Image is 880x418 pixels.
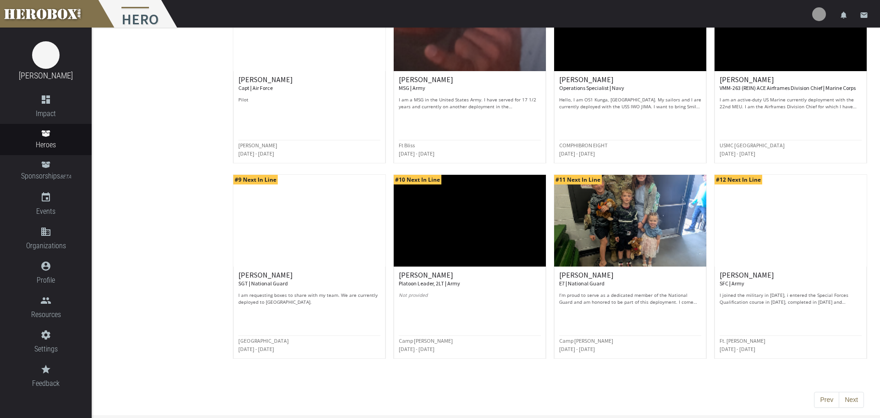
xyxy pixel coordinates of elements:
h6: [PERSON_NAME] [238,76,380,92]
small: Ft. [PERSON_NAME] [720,337,765,344]
a: #11 Next In Line [PERSON_NAME] E7 | National Guard I’m proud to serve as a dedicated member of th... [554,174,707,359]
img: user-image [812,7,826,21]
h6: [PERSON_NAME] [559,76,701,92]
button: Prev [814,392,839,408]
h6: [PERSON_NAME] [720,76,862,92]
small: Camp [PERSON_NAME] [399,337,453,344]
small: [DATE] - [DATE] [399,150,434,157]
small: MSG | Army [399,84,425,91]
small: Ft Bliss [399,142,415,149]
small: SGT | National Guard [238,280,288,287]
h6: [PERSON_NAME] [559,271,701,287]
small: [DATE] - [DATE] [720,150,755,157]
p: I am requesting boxes to share with my team. We are currently deployed to [GEOGRAPHIC_DATA]. [238,292,380,306]
small: Camp [PERSON_NAME] [559,337,613,344]
a: #12 Next In Line [PERSON_NAME] SFC | Army I joined the military in [DATE], i entered the Special ... [714,174,867,359]
span: #9 Next In Line [233,175,278,184]
a: #9 Next In Line [PERSON_NAME] SGT | National Guard I am requesting boxes to share with my team. W... [233,174,386,359]
a: #10 Next In Line [PERSON_NAME] Platoon Leader, 2LT | Army Not provided Camp [PERSON_NAME] [DATE] ... [393,174,546,359]
small: [DATE] - [DATE] [238,346,274,352]
small: Platoon Leader, 2LT | Army [399,280,460,287]
h6: [PERSON_NAME] [399,271,541,287]
span: #10 Next In Line [394,175,441,184]
small: COMPHIBRON EIGHT [559,142,608,149]
small: [DATE] - [DATE] [238,150,274,157]
small: E7 | National Guard [559,280,605,287]
small: [GEOGRAPHIC_DATA] [238,337,289,344]
small: Capt | Air Force [238,84,273,91]
small: USMC [GEOGRAPHIC_DATA] [720,142,785,149]
img: image [32,41,60,69]
p: I’m proud to serve as a dedicated member of the National Guard and am honored to be part of this ... [559,292,701,306]
p: I joined the military in [DATE], i entered the Special Forces Qualification course in [DATE], com... [720,292,862,306]
span: #11 Next In Line [554,175,602,184]
i: notifications [840,11,848,19]
h6: [PERSON_NAME] [399,76,541,92]
p: I am a MSG in the United States Army. I have served for 17 1/2 years and currently on another dep... [399,96,541,110]
span: #12 Next In Line [715,175,762,184]
h6: [PERSON_NAME] [238,271,380,287]
small: BETA [60,174,71,180]
small: [DATE] - [DATE] [559,346,595,352]
p: Hello, I am OS1 Kunga, [GEOGRAPHIC_DATA]. My sailors and I are currently deployed with the USS IW... [559,96,701,110]
p: Pilot [238,96,380,110]
button: Next [839,392,864,408]
small: VMM-263 (REIN) ACE Airframes Division Chief | Marine Corps [720,84,856,91]
small: [DATE] - [DATE] [559,150,595,157]
small: [PERSON_NAME] [238,142,277,149]
p: Not provided [399,292,541,306]
i: email [860,11,868,19]
small: [DATE] - [DATE] [720,346,755,352]
small: Operations Specialist | Navy [559,84,624,91]
a: [PERSON_NAME] [19,71,73,80]
p: I am an active-duty US Marine currently deployment with the 22nd MEU. I am the Airframes Division... [720,96,862,110]
small: SFC | Army [720,280,744,287]
small: [DATE] - [DATE] [399,346,434,352]
h6: [PERSON_NAME] [720,271,862,287]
